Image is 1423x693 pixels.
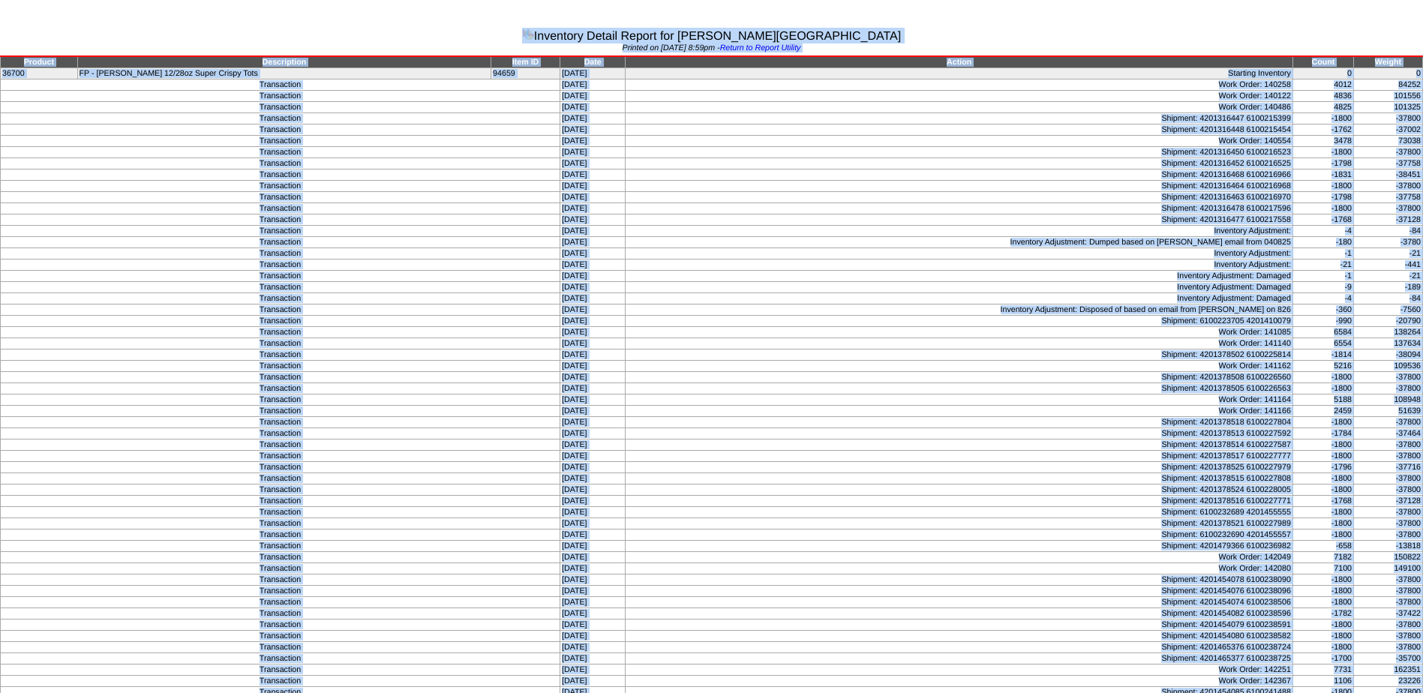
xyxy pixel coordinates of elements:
[1292,158,1353,169] td: -1798
[1,552,560,563] td: Transaction
[560,102,625,113] td: [DATE]
[626,79,1293,91] td: Work Order: 140258
[1354,338,1423,349] td: 137634
[1292,361,1353,372] td: 5216
[560,214,625,226] td: [DATE]
[1292,237,1353,248] td: -180
[1354,597,1423,608] td: -37800
[1,664,560,676] td: Transaction
[1,169,560,181] td: Transaction
[560,282,625,293] td: [DATE]
[1,518,560,529] td: Transaction
[560,406,625,417] td: [DATE]
[1354,529,1423,541] td: -37800
[626,664,1293,676] td: Work Order: 142251
[1,192,560,203] td: Transaction
[1292,248,1353,259] td: -1
[626,214,1293,226] td: Shipment: 4201316477 6100217558
[1292,518,1353,529] td: -1800
[1292,619,1353,631] td: -1800
[560,79,625,91] td: [DATE]
[1354,428,1423,439] td: -37464
[1292,417,1353,428] td: -1800
[626,417,1293,428] td: Shipment: 4201378518 6100227804
[1354,136,1423,147] td: 73038
[1354,417,1423,428] td: -37800
[560,518,625,529] td: [DATE]
[1,327,560,338] td: Transaction
[560,259,625,271] td: [DATE]
[1292,56,1353,68] td: Count
[1354,462,1423,473] td: -37716
[1,124,560,136] td: Transaction
[1,293,560,304] td: Transaction
[626,473,1293,484] td: Shipment: 4201378515 6100227808
[626,507,1293,518] td: Shipment: 6100232689 4201455555
[626,203,1293,214] td: Shipment: 4201316478 6100217596
[1,349,560,361] td: Transaction
[1,406,560,417] td: Transaction
[1,271,560,282] td: Transaction
[1354,214,1423,226] td: -37128
[560,642,625,653] td: [DATE]
[1,642,560,653] td: Transaction
[626,574,1293,586] td: Shipment: 4201454078 6100238090
[560,473,625,484] td: [DATE]
[491,56,560,68] td: Item ID
[1292,327,1353,338] td: 6584
[1354,349,1423,361] td: -38094
[1354,56,1423,68] td: Weight
[1354,293,1423,304] td: -84
[626,169,1293,181] td: Shipment: 4201316468 6100216966
[1,361,560,372] td: Transaction
[626,496,1293,507] td: Shipment: 4201378516 6100227771
[1292,676,1353,687] td: 1106
[560,676,625,687] td: [DATE]
[1292,338,1353,349] td: 6554
[560,338,625,349] td: [DATE]
[1354,113,1423,124] td: -37800
[1354,586,1423,597] td: -37800
[1292,631,1353,642] td: -1800
[1,394,560,406] td: Transaction
[560,237,625,248] td: [DATE]
[1,507,560,518] td: Transaction
[1292,462,1353,473] td: -1796
[1,529,560,541] td: Transaction
[1292,147,1353,158] td: -1800
[1292,113,1353,124] td: -1800
[626,428,1293,439] td: Shipment: 4201378513 6100227592
[1354,473,1423,484] td: -37800
[560,91,625,102] td: [DATE]
[1,541,560,552] td: Transaction
[560,462,625,473] td: [DATE]
[1292,68,1353,79] td: 0
[1,428,560,439] td: Transaction
[626,102,1293,113] td: Work Order: 140486
[560,541,625,552] td: [DATE]
[1,304,560,316] td: Transaction
[1354,158,1423,169] td: -37758
[560,394,625,406] td: [DATE]
[1292,552,1353,563] td: 7182
[1354,619,1423,631] td: -37800
[1354,316,1423,327] td: -20790
[1292,372,1353,383] td: -1800
[1,676,560,687] td: Transaction
[1,496,560,507] td: Transaction
[1,56,78,68] td: Product
[1354,642,1423,653] td: -37800
[1354,282,1423,293] td: -189
[1,248,560,259] td: Transaction
[1292,664,1353,676] td: 7731
[1,158,560,169] td: Transaction
[560,316,625,327] td: [DATE]
[1292,496,1353,507] td: -1768
[1354,361,1423,372] td: 109536
[560,349,625,361] td: [DATE]
[626,124,1293,136] td: Shipment: 4201316448 6100215454
[1354,248,1423,259] td: -21
[560,451,625,462] td: [DATE]
[1,226,560,237] td: Transaction
[626,226,1293,237] td: Inventory Adjustment:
